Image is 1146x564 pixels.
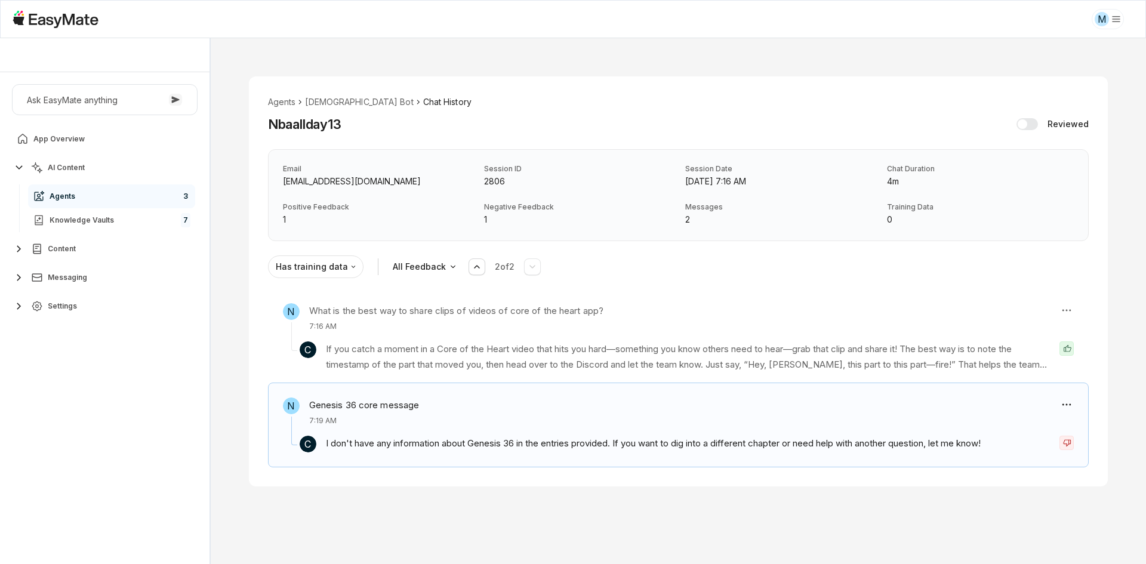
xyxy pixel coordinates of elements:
li: Agents [268,95,296,109]
span: Chat History [423,95,472,109]
p: Session Date [685,164,872,174]
span: Knowledge Vaults [50,215,114,225]
span: 3 [181,189,190,204]
p: Positive Feedback: 1 [283,213,470,226]
span: N [283,303,300,320]
h3: What is the best way to share clips of videos of core of the heart app? [309,303,603,319]
button: Settings [12,294,198,318]
p: All Feedback [393,260,446,273]
p: Messages: 2 [685,213,872,226]
span: Content [48,244,76,254]
button: AI Content [12,156,198,180]
p: Negative Feedback: 1 [484,213,671,226]
p: Training Data [887,202,1074,212]
p: Chat Duration: 4m [887,175,1074,188]
button: Content [12,237,198,261]
p: Positive Feedback [283,202,470,212]
span: Agents [50,192,75,201]
nav: breadcrumb [268,95,1089,109]
span: Settings [48,301,77,311]
p: Negative Feedback [484,202,671,212]
span: Messaging [48,273,87,282]
p: Email: nadkins908@gmail.com [283,175,470,188]
p: Session ID [484,164,671,174]
a: Agents3 [28,184,195,208]
span: C [300,436,316,452]
p: Training Data: 0 [887,213,1074,226]
p: 2 of 2 [495,261,515,273]
h3: Genesis 36 core message [309,397,419,413]
button: Has training data [268,255,363,278]
a: Knowledge Vaults7 [28,208,195,232]
p: 7:19 AM [309,415,419,426]
span: AI Content [48,163,85,172]
a: App Overview [12,127,198,151]
p: Messages [685,202,872,212]
button: Messaging [12,266,198,289]
span: App Overview [33,134,85,144]
p: I don't have any information about Genesis 36 in the entries provided. If you want to dig into a ... [326,436,1050,451]
p: Session Date: Aug 18, 2025, 7:16 AM [685,175,872,188]
div: M [1095,12,1109,26]
h2: Nbaallday13 [268,113,341,135]
p: 7:16 AM [309,321,603,332]
span: N [283,397,300,414]
li: [DEMOGRAPHIC_DATA] Bot [305,95,413,109]
button: Ask EasyMate anything [12,84,198,115]
span: 7 [181,213,190,227]
p: If you catch a moment in a Core of the Heart video that hits you hard—something you know others n... [326,341,1050,373]
button: All Feedback [388,255,464,278]
p: Has training data [276,260,348,273]
p: Reviewed [1048,118,1089,131]
p: Chat Duration [887,164,1074,174]
p: Email [283,164,470,174]
p: Session ID: 2806 [484,175,671,188]
span: C [300,341,316,358]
